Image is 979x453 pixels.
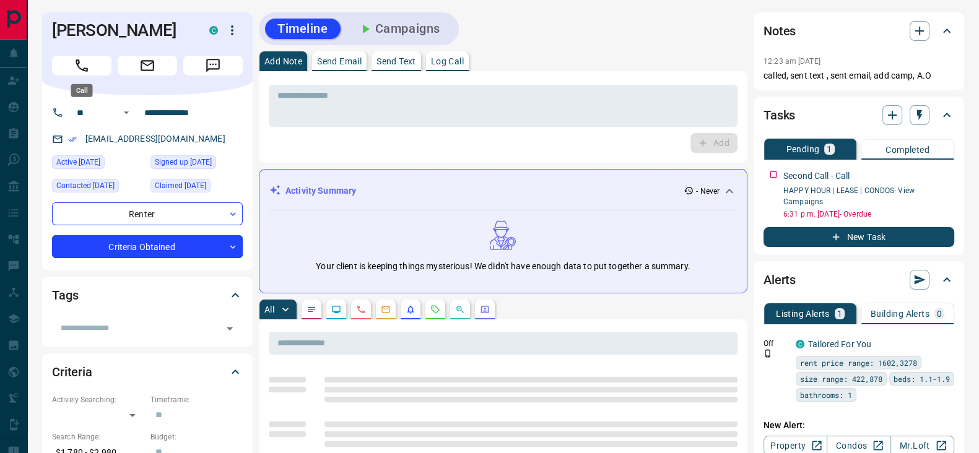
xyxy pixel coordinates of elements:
div: Criteria [52,357,243,387]
p: Completed [885,145,929,154]
button: Open [119,105,134,120]
svg: Emails [381,304,391,314]
span: Contacted [DATE] [56,179,115,192]
p: Listing Alerts [776,309,830,318]
h2: Alerts [764,270,796,290]
span: Email [118,56,177,75]
p: Activity Summary [285,184,356,197]
div: Renter [52,202,243,225]
svg: Email Verified [68,135,77,144]
button: Open [221,320,238,337]
h1: [PERSON_NAME] [52,20,191,40]
svg: Calls [356,304,366,314]
div: condos.ca [209,26,218,35]
p: All [264,305,274,314]
div: Activity Summary- Never [269,179,737,202]
svg: Listing Alerts [406,304,416,314]
h2: Tasks [764,105,795,125]
svg: Opportunities [455,304,465,314]
p: 1 [827,145,832,153]
a: Tailored For You [808,339,871,349]
p: called, sent text , sent email, add camp, A.O [764,69,954,82]
p: Search Range: [52,431,144,442]
svg: Requests [430,304,440,314]
svg: Agent Actions [480,304,490,314]
svg: Lead Browsing Activity [331,304,341,314]
div: condos.ca [796,340,804,348]
div: Thu Apr 18 2024 [150,155,243,173]
p: 6:31 p.m. [DATE] - Overdue [783,209,954,220]
p: Add Note [264,57,302,66]
p: 1 [837,309,842,318]
p: Timeframe: [150,394,243,405]
svg: Push Notification Only [764,349,772,358]
span: bathrooms: 1 [800,389,852,401]
p: Budget: [150,431,243,442]
p: Off [764,338,788,349]
p: Actively Searching: [52,394,144,405]
span: Active [DATE] [56,156,100,168]
p: Send Text [376,57,416,66]
p: Send Email [317,57,362,66]
div: Alerts [764,265,954,295]
p: Your client is keeping things mysterious! We didn't have enough data to put together a summary. [316,260,690,273]
div: Tasks [764,100,954,130]
div: Tags [52,280,243,310]
span: rent price range: 1602,3278 [800,356,917,369]
p: Second Call - Call [783,170,850,183]
div: Criteria Obtained [52,235,243,258]
span: Claimed [DATE] [155,179,206,192]
p: New Alert: [764,419,954,432]
p: Pending [786,145,819,153]
button: Timeline [265,19,341,39]
div: Mon Oct 13 2025 [52,179,144,196]
span: Message [183,56,243,75]
p: 12:23 am [DATE] [764,57,820,66]
a: HAPPY HOUR | LEASE | CONDOS- View Campaigns [783,186,915,206]
span: Call [52,56,111,75]
svg: Notes [307,304,316,314]
h2: Notes [764,21,796,41]
div: Call [71,84,93,97]
span: size range: 422,878 [800,373,882,385]
div: Notes [764,16,954,46]
h2: Criteria [52,362,92,382]
a: [EMAIL_ADDRESS][DOMAIN_NAME] [85,134,225,144]
p: Building Alerts [871,309,929,318]
button: Campaigns [346,19,453,39]
div: Tue Apr 30 2024 [52,155,144,173]
p: Log Call [431,57,464,66]
p: 0 [937,309,942,318]
p: - Never [696,186,720,197]
span: Signed up [DATE] [155,156,212,168]
button: New Task [764,227,954,247]
span: beds: 1.1-1.9 [894,373,950,385]
h2: Tags [52,285,78,305]
div: Wed May 22 2024 [150,179,243,196]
